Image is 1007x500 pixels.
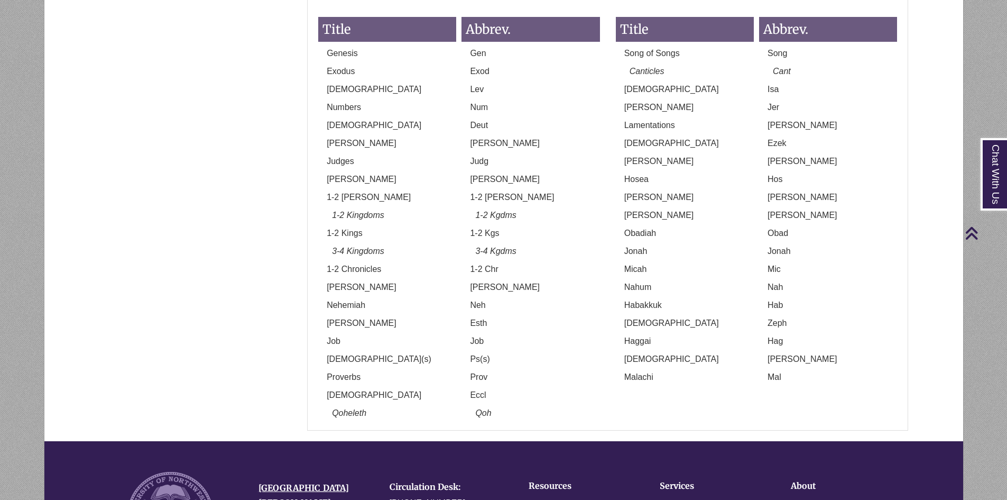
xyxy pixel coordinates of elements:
p: Haggai [616,335,754,348]
p: Proverbs [318,371,456,384]
p: Ezek [759,137,897,150]
p: Job [461,335,599,348]
em: 3-4 Kingdoms [332,247,384,256]
p: [DEMOGRAPHIC_DATA] [616,83,754,96]
p: Habakkuk [616,299,754,312]
p: Exod [461,65,599,78]
em: 3-4 Kgdms [475,247,516,256]
p: [DEMOGRAPHIC_DATA] [616,353,754,366]
p: Judges [318,155,456,168]
p: Lamentations [616,119,754,132]
p: Mic [759,263,897,276]
p: [PERSON_NAME] [616,155,754,168]
p: Malachi [616,371,754,384]
p: [DEMOGRAPHIC_DATA] [318,119,456,132]
h4: Resources [529,481,627,491]
p: [DEMOGRAPHIC_DATA] [616,137,754,150]
p: [PERSON_NAME] [759,191,897,204]
p: Esth [461,317,599,330]
p: [PERSON_NAME] [759,209,897,222]
h4: About [791,481,889,491]
p: Genesis [318,47,456,60]
p: Hag [759,335,897,348]
h3: Title [616,17,754,42]
p: [DEMOGRAPHIC_DATA] [318,83,456,96]
p: Micah [616,263,754,276]
p: [PERSON_NAME] [318,137,456,150]
p: Num [461,101,599,114]
p: Song [759,47,897,60]
p: Jer [759,101,897,114]
p: [DEMOGRAPHIC_DATA] [616,317,754,330]
p: Nah [759,281,897,294]
p: [PERSON_NAME] [461,137,599,150]
h4: Circulation Desk: [390,483,505,492]
p: [PERSON_NAME] [616,209,754,222]
p: [PERSON_NAME] [616,101,754,114]
p: Mal [759,371,897,384]
p: Hosea [616,173,754,186]
p: Isa [759,83,897,96]
p: Obadiah [616,227,754,240]
h4: Services [660,481,758,491]
p: 1-2 Kgs [461,227,599,240]
a: Back to Top [965,226,1004,240]
p: Jonah [616,245,754,258]
p: Nahum [616,281,754,294]
a: [GEOGRAPHIC_DATA] [258,483,349,493]
h3: Abbrev. [461,17,599,42]
p: Hab [759,299,897,312]
p: Job [318,335,456,348]
p: 1-2 Kings [318,227,456,240]
p: [PERSON_NAME] [318,281,456,294]
h3: Abbrev. [759,17,897,42]
p: Lev [461,83,599,96]
p: [PERSON_NAME] [759,353,897,366]
p: 1-2 [PERSON_NAME] [318,191,456,204]
p: [PERSON_NAME] [759,155,897,168]
em: Qoheleth [332,408,366,417]
p: [PERSON_NAME] [759,119,897,132]
p: [PERSON_NAME] [318,317,456,330]
p: Exodus [318,65,456,78]
p: Hos [759,173,897,186]
p: Song of Songs [616,47,754,60]
p: Neh [461,299,599,312]
p: [PERSON_NAME] [318,173,456,186]
p: [PERSON_NAME] [461,173,599,186]
em: 1-2 Kingdoms [332,211,384,220]
p: Prov [461,371,599,384]
p: 1-2 Chronicles [318,263,456,276]
p: 1-2 Chr [461,263,599,276]
p: Gen [461,47,599,60]
p: Zeph [759,317,897,330]
p: Numbers [318,101,456,114]
p: [PERSON_NAME] [461,281,599,294]
em: 1-2 Kgdms [475,211,516,220]
p: 1-2 [PERSON_NAME] [461,191,599,204]
em: Canticles [630,67,664,76]
p: [DEMOGRAPHIC_DATA] [318,389,456,402]
p: [PERSON_NAME] [616,191,754,204]
em: Qoh [475,408,491,417]
p: [DEMOGRAPHIC_DATA](s) [318,353,456,366]
p: Judg [461,155,599,168]
p: Nehemiah [318,299,456,312]
p: Ps(s) [461,353,599,366]
h3: Title [318,17,456,42]
p: Jonah [759,245,897,258]
p: Obad [759,227,897,240]
p: Deut [461,119,599,132]
em: Cant [773,67,791,76]
p: Eccl [461,389,599,402]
